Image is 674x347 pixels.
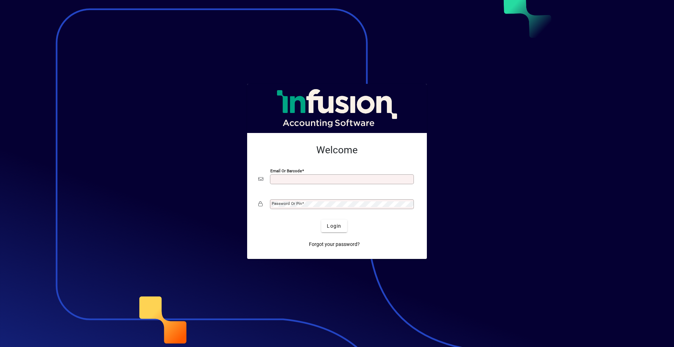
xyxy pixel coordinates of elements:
[309,241,360,248] span: Forgot your password?
[272,201,302,206] mat-label: Password or Pin
[321,220,347,232] button: Login
[327,222,341,230] span: Login
[270,168,302,173] mat-label: Email or Barcode
[258,144,416,156] h2: Welcome
[306,238,363,251] a: Forgot your password?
